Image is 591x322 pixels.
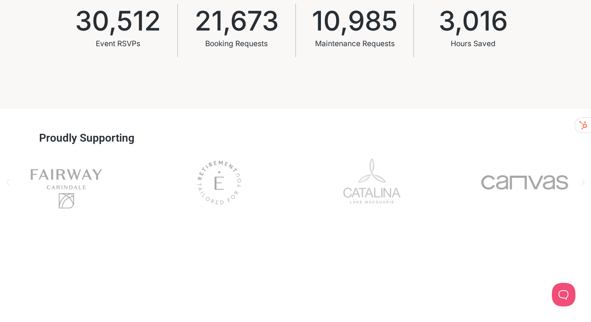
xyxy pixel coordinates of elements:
[312,34,398,53] div: Maintenance Requests
[75,7,161,34] span: 30,512
[195,7,279,34] span: 21,673
[439,7,508,34] span: 3,016
[552,283,575,306] iframe: Toggle Customer Support
[305,151,439,214] div: Picture2
[579,178,587,186] div: Next slide
[439,34,508,53] div: Hours Saved
[39,133,134,144] h3: Proudly Supporting
[4,178,12,186] div: Previous slide
[305,151,439,214] div: 7 / 11
[153,151,286,214] div: Esp
[312,7,398,34] span: 10,985
[75,34,161,53] div: Event RSVPs
[153,151,286,214] div: 6 / 11
[195,34,279,53] div: Booking Requests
